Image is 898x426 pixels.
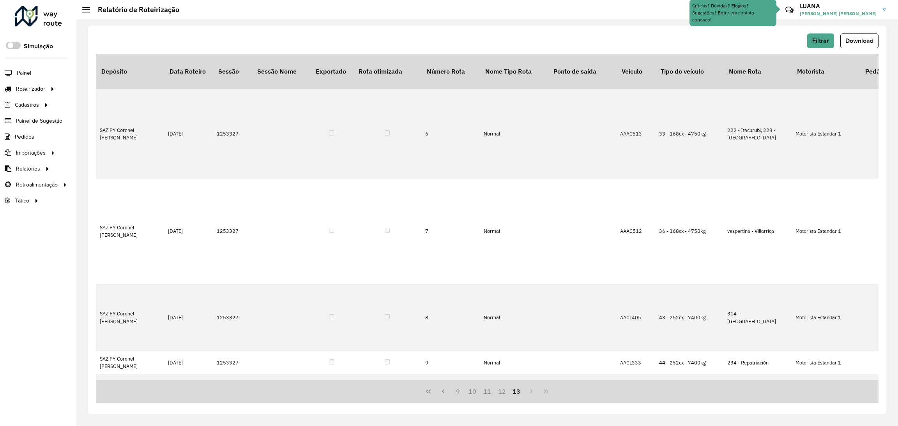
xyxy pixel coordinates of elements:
[792,54,860,89] th: Motorista
[616,374,655,419] td: AACL323
[723,179,792,283] td: vespertina - Villarrica
[24,42,53,51] label: Simulação
[616,89,655,179] td: AAAC513
[164,179,213,283] td: [DATE]
[436,384,451,399] button: Previous Page
[421,89,480,179] td: 6
[807,33,834,48] button: Filtrar
[616,179,655,283] td: AAAC512
[16,181,58,189] span: Retroalimentação
[781,2,798,18] a: Contato Rápido
[16,117,62,125] span: Painel de Sugestão
[164,284,213,352] td: [DATE]
[353,54,421,89] th: Rota otimizada
[655,89,723,179] td: 33 - 168cx - 4750kg
[495,384,509,399] button: 12
[723,54,792,89] th: Nome Rota
[480,54,548,89] th: Nome Tipo Rota
[164,54,213,89] th: Data Roteiro
[213,351,252,374] td: 1253327
[480,374,548,419] td: Normal
[15,197,29,205] span: Tático
[164,374,213,419] td: [DATE]
[655,54,723,89] th: Tipo do veículo
[164,89,213,179] td: [DATE]
[723,284,792,352] td: 314 - [GEOGRAPHIC_DATA]
[213,179,252,283] td: 1253327
[792,284,860,352] td: Motorista Estandar 1
[616,351,655,374] td: AACL333
[16,85,45,93] span: Roteirizador
[616,284,655,352] td: AACL405
[451,384,465,399] button: 9
[96,54,164,89] th: Depósito
[15,133,34,141] span: Pedidos
[723,89,792,179] td: 222 - Itacurubi, 223 - [GEOGRAPHIC_DATA]
[480,179,548,283] td: Normal
[213,54,252,89] th: Sessão
[480,284,548,352] td: Normal
[480,384,495,399] button: 11
[90,5,179,14] h2: Relatório de Roteirização
[812,37,829,44] span: Filtrar
[16,165,40,173] span: Relatórios
[421,179,480,283] td: 7
[96,374,164,419] td: SAZ PY Coronel [PERSON_NAME]
[616,54,655,89] th: Veículo
[655,284,723,352] td: 43 - 252cx - 7400kg
[845,37,873,44] span: Download
[421,351,480,374] td: 9
[96,351,164,374] td: SAZ PY Coronel [PERSON_NAME]
[310,54,353,89] th: Exportado
[213,284,252,352] td: 1253327
[96,89,164,179] td: SAZ PY Coronel [PERSON_NAME]
[480,351,548,374] td: Normal
[15,101,39,109] span: Cadastros
[548,54,616,89] th: Ponto de saída
[655,351,723,374] td: 44 - 252cx - 7400kg
[421,384,436,399] button: First Page
[252,54,310,89] th: Sessão Nome
[465,384,480,399] button: 10
[800,2,877,10] h3: LUANA
[655,374,723,419] td: 46 - 252cx - 7400kg
[16,149,46,157] span: Importações
[421,284,480,352] td: 8
[800,10,877,17] span: [PERSON_NAME] [PERSON_NAME]
[213,374,252,419] td: 1253327
[421,54,480,89] th: Número Rota
[17,69,31,77] span: Painel
[792,89,860,179] td: Motorista Estandar 1
[792,374,860,419] td: Motorista Estandar 1
[792,351,860,374] td: Motorista Estandar 1
[792,179,860,283] td: Motorista Estandar 1
[655,179,723,283] td: 36 - 168cx - 4750kg
[96,179,164,283] td: SAZ PY Coronel [PERSON_NAME]
[840,33,879,48] button: Download
[96,284,164,352] td: SAZ PY Coronel [PERSON_NAME]
[723,374,792,419] td: SMK - [GEOGRAPHIC_DATA][PERSON_NAME]
[213,89,252,179] td: 1253327
[509,384,524,399] button: 13
[480,89,548,179] td: Normal
[164,351,213,374] td: [DATE]
[421,374,480,419] td: 10
[723,351,792,374] td: 234 - Repatriación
